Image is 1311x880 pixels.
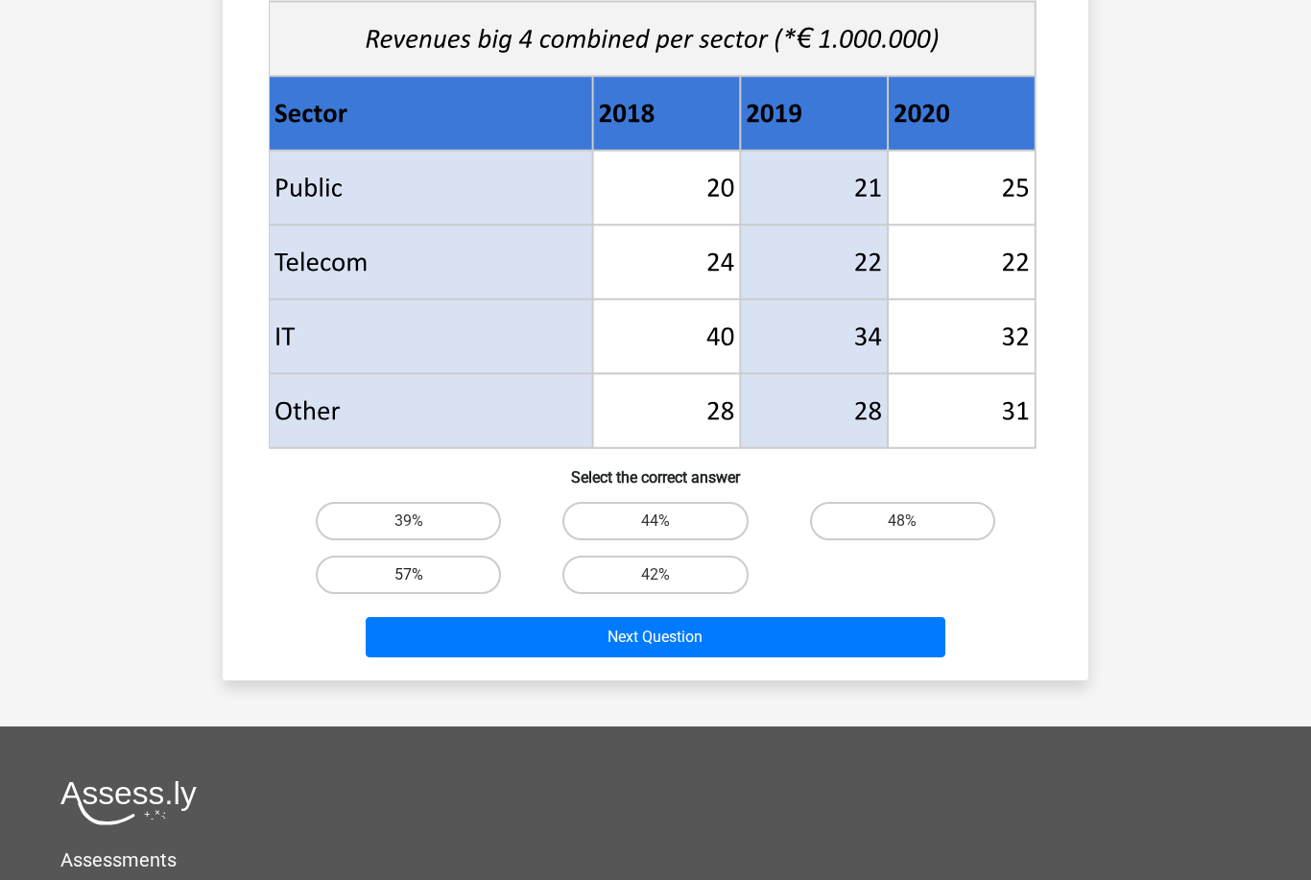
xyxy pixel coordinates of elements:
h6: Select the correct answer [253,453,1058,487]
img: Assessly logo [60,780,197,825]
label: 42% [562,556,748,594]
h5: Assessments [60,848,1251,871]
label: 48% [810,502,995,540]
label: 39% [316,502,501,540]
label: 44% [562,502,748,540]
label: 57% [316,556,501,594]
button: Next Question [366,617,946,657]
